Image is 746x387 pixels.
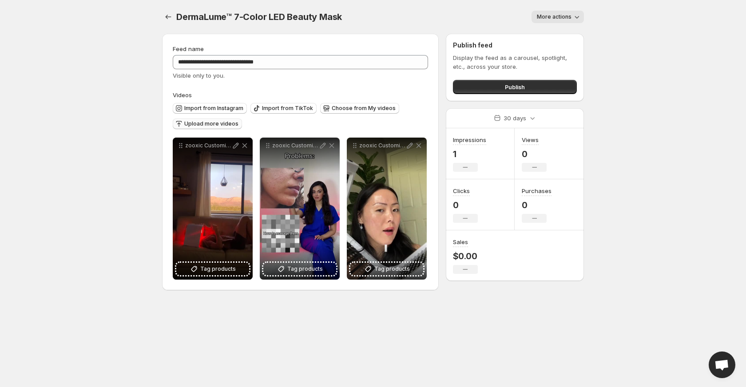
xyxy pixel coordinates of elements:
[453,149,486,159] p: 1
[453,135,486,144] h3: Impressions
[262,105,313,112] span: Import from TikTok
[320,103,399,114] button: Choose from My videos
[260,138,340,280] div: zooxic Customize Zooxic Theme Shopify 2Tag products
[184,105,243,112] span: Import from Instagram
[709,351,735,378] a: Open chat
[522,186,552,195] h3: Purchases
[522,135,539,144] h3: Views
[347,138,427,280] div: zooxic Customize Zooxic Theme ShopifyTag products
[184,120,238,127] span: Upload more videos
[374,265,410,273] span: Tag products
[359,142,405,149] p: zooxic Customize Zooxic Theme Shopify
[287,265,323,273] span: Tag products
[453,200,478,210] p: 0
[453,251,478,261] p: $0.00
[173,72,225,79] span: Visible only to you.
[350,263,423,275] button: Tag products
[332,105,396,112] span: Choose from My videos
[522,200,552,210] p: 0
[200,265,236,273] span: Tag products
[173,118,242,129] button: Upload more videos
[176,12,342,22] span: DermaLume™ 7-Color LED Beauty Mask
[173,45,204,52] span: Feed name
[263,263,336,275] button: Tag products
[522,149,547,159] p: 0
[504,114,526,122] p: 30 days
[453,237,468,246] h3: Sales
[176,263,249,275] button: Tag products
[173,138,253,280] div: zooxic Customize Zooxic Theme Shopify 3Tag products
[453,186,470,195] h3: Clicks
[185,142,231,149] p: zooxic Customize Zooxic Theme Shopify 3
[532,11,584,23] button: More actions
[173,103,247,114] button: Import from Instagram
[173,91,192,99] span: Videos
[505,83,525,91] span: Publish
[272,142,318,149] p: zooxic Customize Zooxic Theme Shopify 2
[537,13,571,20] span: More actions
[162,11,175,23] button: Settings
[453,41,577,50] h2: Publish feed
[250,103,317,114] button: Import from TikTok
[453,53,577,71] p: Display the feed as a carousel, spotlight, etc., across your store.
[453,80,577,94] button: Publish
